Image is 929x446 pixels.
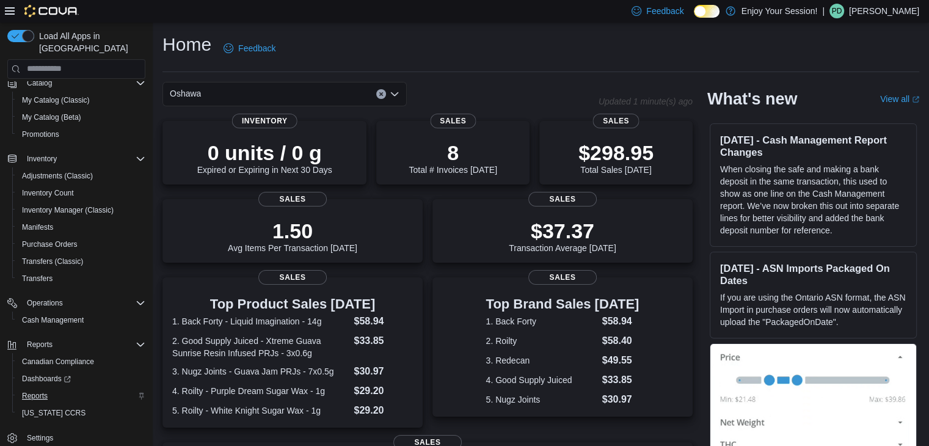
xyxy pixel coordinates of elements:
[354,384,412,398] dd: $29.20
[34,30,145,54] span: Load All Apps in [GEOGRAPHIC_DATA]
[228,219,357,253] div: Avg Items Per Transaction [DATE]
[22,188,74,198] span: Inventory Count
[17,220,145,235] span: Manifests
[22,130,59,139] span: Promotions
[602,334,639,348] dd: $58.40
[486,335,597,347] dt: 2. Roilty
[2,294,150,312] button: Operations
[390,89,399,99] button: Open list of options
[486,374,597,386] dt: 4. Good Supply Juiced
[22,337,57,352] button: Reports
[27,154,57,164] span: Inventory
[17,237,82,252] a: Purchase Orders
[22,431,58,445] a: Settings
[12,109,150,126] button: My Catalog (Beta)
[17,237,145,252] span: Purchase Orders
[17,203,118,218] a: Inventory Manager (Classic)
[578,141,654,175] div: Total Sales [DATE]
[17,186,79,200] a: Inventory Count
[602,373,639,387] dd: $33.85
[528,192,597,207] span: Sales
[12,185,150,202] button: Inventory Count
[17,110,145,125] span: My Catalog (Beta)
[17,271,57,286] a: Transfers
[720,291,906,328] p: If you are using the Ontario ASN format, the ASN Import in purchase orders will now automatically...
[22,95,90,105] span: My Catalog (Classic)
[22,374,71,384] span: Dashboards
[486,315,597,327] dt: 1. Back Forty
[12,126,150,143] button: Promotions
[509,219,616,253] div: Transaction Average [DATE]
[17,313,89,327] a: Cash Management
[602,314,639,329] dd: $58.94
[12,353,150,370] button: Canadian Compliance
[172,365,349,378] dt: 3. Nugz Joints - Guava Jam PRJs - 7x0.5g
[22,239,78,249] span: Purchase Orders
[22,296,68,310] button: Operations
[822,4,825,18] p: |
[912,96,919,103] svg: External link
[12,253,150,270] button: Transfers (Classic)
[409,141,497,165] p: 8
[228,219,357,243] p: 1.50
[22,76,57,90] button: Catalog
[354,314,412,329] dd: $58.94
[238,42,275,54] span: Feedback
[832,4,842,18] span: PD
[720,163,906,236] p: When closing the safe and making a bank deposit in the same transaction, this used to show as one...
[17,371,76,386] a: Dashboards
[22,171,93,181] span: Adjustments (Classic)
[880,94,919,104] a: View allExternal link
[509,219,616,243] p: $37.37
[694,5,720,18] input: Dark Mode
[720,134,906,158] h3: [DATE] - Cash Management Report Changes
[578,141,654,165] p: $298.95
[486,297,639,312] h3: Top Brand Sales [DATE]
[172,315,349,327] dt: 1. Back Forty - Liquid Imagination - 14g
[17,354,99,369] a: Canadian Compliance
[17,110,86,125] a: My Catalog (Beta)
[258,270,327,285] span: Sales
[232,114,297,128] span: Inventory
[593,114,639,128] span: Sales
[599,97,693,106] p: Updated 1 minute(s) ago
[486,393,597,406] dt: 5. Nugz Joints
[12,270,150,287] button: Transfers
[17,389,145,403] span: Reports
[22,391,48,401] span: Reports
[354,364,412,379] dd: $30.97
[17,254,145,269] span: Transfers (Classic)
[258,192,327,207] span: Sales
[17,169,98,183] a: Adjustments (Classic)
[172,385,349,397] dt: 4. Roilty - Purple Dream Sugar Wax - 1g
[829,4,844,18] div: Paige Dyck
[720,262,906,287] h3: [DATE] - ASN Imports Packaged On Dates
[2,336,150,353] button: Reports
[17,220,58,235] a: Manifests
[12,404,150,422] button: [US_STATE] CCRS
[486,354,597,367] dt: 3. Redecan
[17,93,145,108] span: My Catalog (Classic)
[22,357,94,367] span: Canadian Compliance
[172,297,413,312] h3: Top Product Sales [DATE]
[27,78,52,88] span: Catalog
[162,32,211,57] h1: Home
[528,270,597,285] span: Sales
[17,371,145,386] span: Dashboards
[354,403,412,418] dd: $29.20
[376,89,386,99] button: Clear input
[2,75,150,92] button: Catalog
[2,150,150,167] button: Inventory
[22,205,114,215] span: Inventory Manager (Classic)
[17,186,145,200] span: Inventory Count
[409,141,497,175] div: Total # Invoices [DATE]
[22,76,145,90] span: Catalog
[22,430,145,445] span: Settings
[170,86,201,101] span: Oshawa
[22,152,62,166] button: Inventory
[22,408,86,418] span: [US_STATE] CCRS
[741,4,818,18] p: Enjoy Your Session!
[17,406,90,420] a: [US_STATE] CCRS
[12,312,150,329] button: Cash Management
[12,387,150,404] button: Reports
